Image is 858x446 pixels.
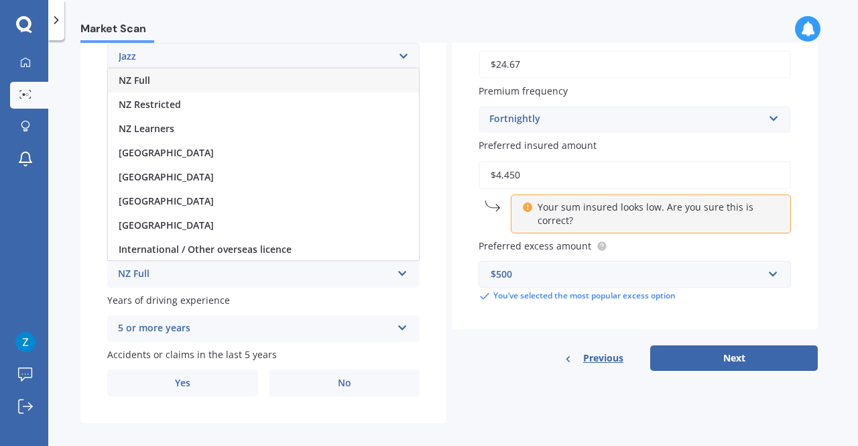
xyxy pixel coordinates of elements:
span: No [338,378,351,389]
span: Premium frequency [479,85,568,97]
div: NZ Full [118,266,391,282]
div: 5 or more years [118,321,391,337]
span: [GEOGRAPHIC_DATA] [119,219,214,231]
span: [GEOGRAPHIC_DATA] [119,194,214,207]
span: NZ Learners [119,122,174,135]
span: [GEOGRAPHIC_DATA] [119,170,214,183]
span: Accidents or claims in the last 5 years [107,348,277,361]
span: International / Other overseas licence [119,243,292,256]
span: Years of driving experience [107,294,230,306]
span: Yes [175,378,190,389]
span: Market Scan [80,22,154,40]
div: You’ve selected the most popular excess option [479,290,791,302]
input: Enter amount [479,161,791,189]
span: Preferred insured amount [479,140,597,152]
span: Preferred excess amount [479,239,591,252]
p: Your sum insured looks low. Are you sure this is correct? [538,201,774,227]
span: NZ Restricted [119,98,181,111]
span: NZ Full [119,74,150,87]
span: [GEOGRAPHIC_DATA] [119,146,214,159]
div: $500 [491,267,763,282]
button: Next [650,345,818,371]
img: ACg8ocL-SrVyuk25LUUuo4-Su5uykYBnGXqf9k_VMq3EJncMQcnAapw=s96-c [15,332,36,352]
input: Enter premium [479,50,791,78]
span: Previous [583,348,623,368]
div: Fortnightly [489,111,763,127]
